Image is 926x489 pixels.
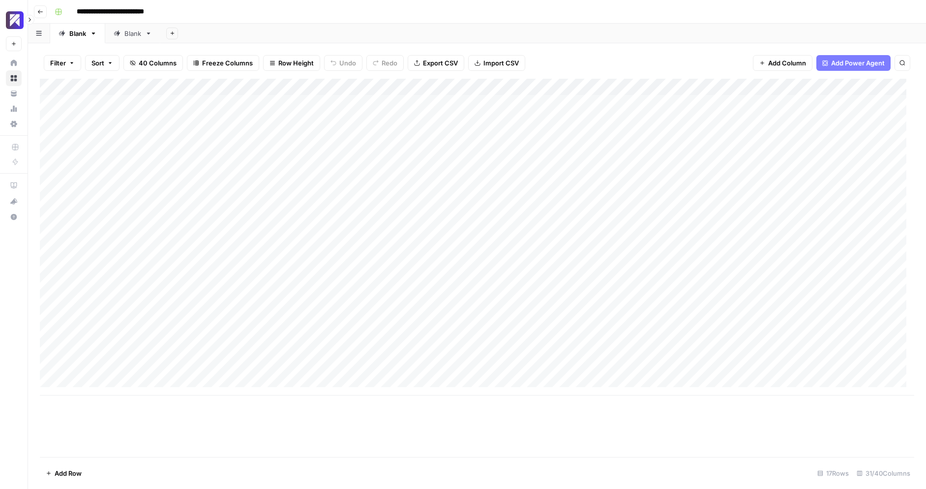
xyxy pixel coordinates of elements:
a: Your Data [6,86,22,101]
span: Undo [339,58,356,68]
span: Freeze Columns [202,58,253,68]
button: Add Row [40,465,88,481]
a: Home [6,55,22,71]
span: Sort [91,58,104,68]
button: Sort [85,55,119,71]
div: Blank [69,29,86,38]
a: Settings [6,116,22,132]
button: Row Height [263,55,320,71]
button: Add Power Agent [816,55,891,71]
div: 31/40 Columns [853,465,914,481]
a: AirOps Academy [6,178,22,193]
button: Add Column [753,55,812,71]
a: Blank [50,24,105,43]
div: Blank [124,29,141,38]
span: Import CSV [483,58,519,68]
span: Export CSV [423,58,458,68]
span: Add Row [55,468,82,478]
button: Import CSV [468,55,525,71]
div: 17 Rows [813,465,853,481]
a: Usage [6,101,22,117]
span: Add Power Agent [831,58,885,68]
a: Browse [6,70,22,86]
button: Help + Support [6,209,22,225]
div: What's new? [6,194,21,209]
button: Export CSV [408,55,464,71]
span: Add Column [768,58,806,68]
span: Row Height [278,58,314,68]
button: Undo [324,55,362,71]
button: Freeze Columns [187,55,259,71]
button: Filter [44,55,81,71]
button: 40 Columns [123,55,183,71]
a: Blank [105,24,160,43]
img: Overjet - Test Logo [6,11,24,29]
button: Workspace: Overjet - Test [6,8,22,32]
button: What's new? [6,193,22,209]
span: Filter [50,58,66,68]
button: Redo [366,55,404,71]
span: 40 Columns [139,58,177,68]
span: Redo [382,58,397,68]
